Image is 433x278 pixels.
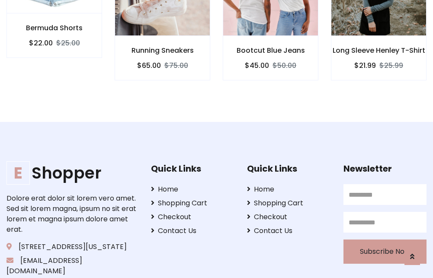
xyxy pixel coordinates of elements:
[137,61,161,70] h6: $65.00
[343,163,427,174] h5: Newsletter
[6,242,138,252] p: [STREET_ADDRESS][US_STATE]
[6,256,138,276] p: [EMAIL_ADDRESS][DOMAIN_NAME]
[354,61,376,70] h6: $21.99
[223,46,318,54] h6: Bootcut Blue Jeans
[7,24,102,32] h6: Bermuda Shorts
[331,46,426,54] h6: Long Sleeve Henley T-Shirt
[151,198,234,208] a: Shopping Cart
[115,46,210,54] h6: Running Sneakers
[247,163,330,174] h5: Quick Links
[247,226,330,236] a: Contact Us
[247,212,330,222] a: Checkout
[151,226,234,236] a: Contact Us
[151,163,234,174] h5: Quick Links
[6,193,138,235] p: Dolore erat dolor sit lorem vero amet. Sed sit lorem magna, ipsum no sit erat lorem et magna ipsu...
[273,61,296,70] del: $50.00
[6,161,30,185] span: E
[343,240,427,264] button: Subscribe Now
[151,184,234,195] a: Home
[164,61,188,70] del: $75.00
[29,39,53,47] h6: $22.00
[151,212,234,222] a: Checkout
[6,163,138,182] h1: Shopper
[56,38,80,48] del: $25.00
[245,61,269,70] h6: $45.00
[247,184,330,195] a: Home
[247,198,330,208] a: Shopping Cart
[6,163,138,182] a: EShopper
[379,61,403,70] del: $25.99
